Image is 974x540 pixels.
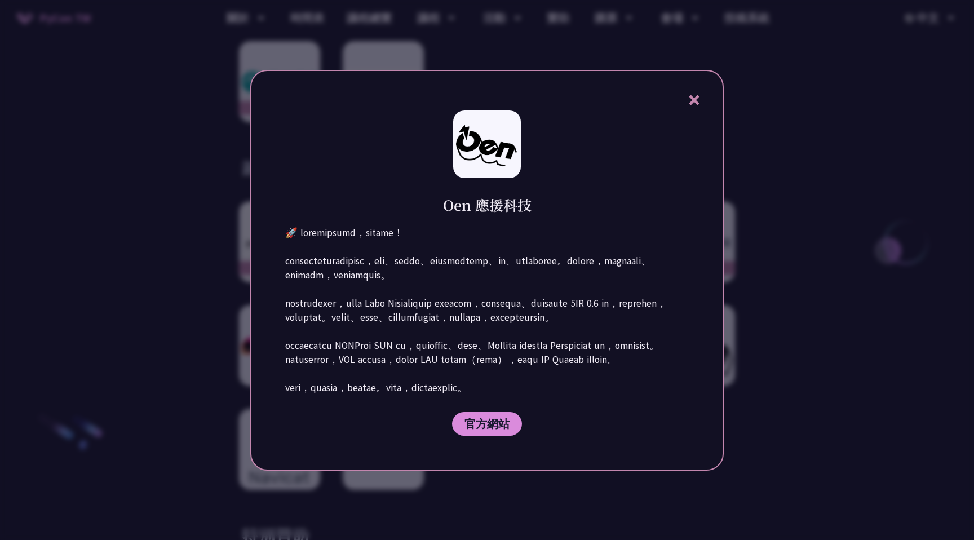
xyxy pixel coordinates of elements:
[452,412,522,436] a: 官方網站
[443,195,532,215] h1: Oen 應援科技
[464,417,510,431] span: 官方網站
[285,226,689,395] p: 🚀 loremipsumd，sitame！ consecteturadipisc，eli、seddo、eiusmodtemp、in、utlaboree。dolore，magnaali、enima...
[456,119,518,169] img: photo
